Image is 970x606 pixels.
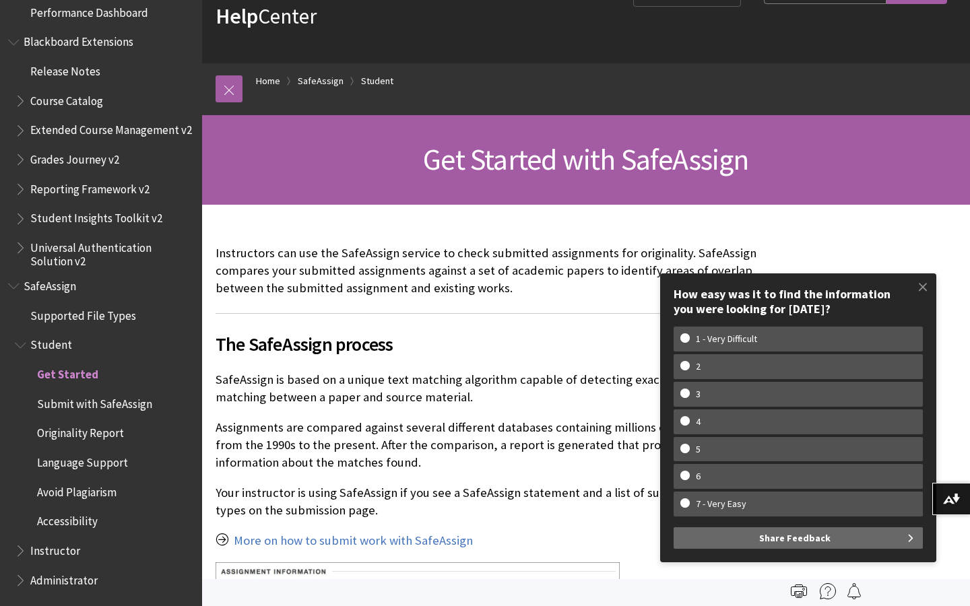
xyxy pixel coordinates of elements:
a: Home [256,73,280,90]
nav: Book outline for Blackboard Extensions [8,31,194,269]
img: More help [820,583,836,599]
span: Grades Journey v2 [30,148,119,166]
span: Blackboard Extensions [24,31,133,49]
span: Originality Report [37,422,124,440]
a: More on how to submit work with SafeAssign [234,533,473,549]
span: Extended Course Management v2 [30,119,192,137]
img: Print [791,583,807,599]
span: Accessibility [37,510,98,529]
span: SafeAssign [24,275,76,293]
img: Follow this page [846,583,862,599]
span: Instructor [30,539,80,558]
span: Get Started [37,363,98,381]
span: Reporting Framework v2 [30,178,150,196]
p: Assignments are compared against several different databases containing millions of articles dati... [216,419,757,472]
span: Universal Authentication Solution v2 [30,236,193,268]
span: Course Catalog [30,90,103,108]
w-span: 4 [680,416,716,428]
span: Supported File Types [30,304,136,323]
span: Avoid Plagiarism [37,481,117,499]
p: Instructors can use the SafeAssign service to check submitted assignments for originality. SafeAs... [216,244,757,298]
span: Language Support [37,451,128,469]
nav: Book outline for Blackboard SafeAssign [8,275,194,591]
p: SafeAssign is based on a unique text matching algorithm capable of detecting exact and inexact ma... [216,371,757,406]
span: Share Feedback [759,527,831,549]
p: Your instructor is using SafeAssign if you see a SafeAssign statement and a list of supported fil... [216,484,757,519]
div: How easy was it to find the information you were looking for [DATE]? [674,287,923,316]
span: The SafeAssign process [216,330,757,358]
span: Performance Dashboard [30,1,148,20]
w-span: 3 [680,389,716,400]
span: Administrator [30,569,98,587]
a: SafeAssign [298,73,344,90]
span: Student Insights Toolkit v2 [30,207,162,226]
a: Student [361,73,393,90]
span: Get Started with SafeAssign [423,141,748,178]
w-span: 7 - Very Easy [680,498,762,510]
span: Student [30,334,72,352]
a: HelpCenter [216,3,317,30]
button: Share Feedback [674,527,923,549]
w-span: 2 [680,361,716,372]
w-span: 1 - Very Difficult [680,333,773,345]
span: Submit with SafeAssign [37,393,152,411]
w-span: 5 [680,444,716,455]
strong: Help [216,3,258,30]
span: Release Notes [30,60,100,78]
w-span: 6 [680,471,716,482]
